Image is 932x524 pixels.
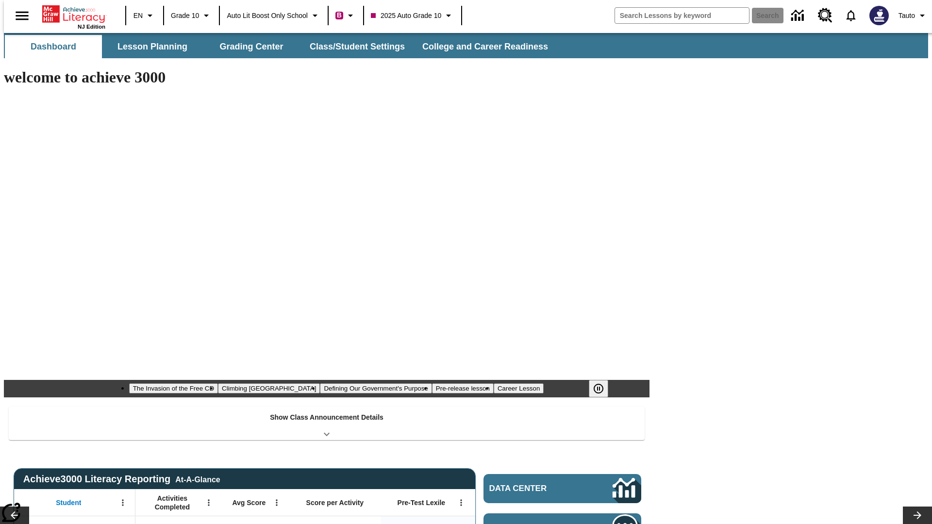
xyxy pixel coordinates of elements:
[454,495,468,510] button: Open Menu
[332,7,360,24] button: Boost Class color is violet red. Change class color
[785,2,812,29] a: Data Center
[227,11,308,21] span: Auto Lit Boost only School
[489,484,580,493] span: Data Center
[140,494,204,511] span: Activities Completed
[223,7,325,24] button: School: Auto Lit Boost only School, Select your school
[167,7,216,24] button: Grade: Grade 10, Select a grade
[116,495,130,510] button: Open Menu
[432,383,494,393] button: Slide 4 Pre-release lesson
[367,7,458,24] button: Class: 2025 Auto Grade 10, Select your class
[4,35,557,58] div: SubNavbar
[895,7,932,24] button: Profile/Settings
[133,11,143,21] span: EN
[269,495,284,510] button: Open Menu
[812,2,838,29] a: Resource Center, Will open in new tab
[4,68,649,86] h1: welcome to achieve 3000
[9,407,645,440] div: Show Class Announcement Details
[5,35,102,58] button: Dashboard
[201,495,216,510] button: Open Menu
[494,383,544,393] button: Slide 5 Career Lesson
[270,412,383,423] p: Show Class Announcement Details
[371,11,441,21] span: 2025 Auto Grade 10
[218,383,320,393] button: Slide 2 Climbing Mount Tai
[175,474,220,484] div: At-A-Glance
[232,498,266,507] span: Avg Score
[306,498,364,507] span: Score per Activity
[615,8,749,23] input: search field
[56,498,81,507] span: Student
[320,383,432,393] button: Slide 3 Defining Our Government's Purpose
[415,35,556,58] button: College and Career Readiness
[864,3,895,28] button: Select a new avatar
[171,11,199,21] span: Grade 10
[129,7,160,24] button: Language: EN, Select a language
[899,11,915,21] span: Tauto
[203,35,300,58] button: Grading Center
[4,33,928,58] div: SubNavbar
[302,35,413,58] button: Class/Student Settings
[42,4,105,24] a: Home
[903,507,932,524] button: Lesson carousel, Next
[23,474,220,485] span: Achieve3000 Literacy Reporting
[42,3,105,30] div: Home
[869,6,889,25] img: Avatar
[8,1,36,30] button: Open side menu
[589,380,608,397] button: Pause
[589,380,618,397] div: Pause
[483,474,641,503] a: Data Center
[104,35,201,58] button: Lesson Planning
[398,498,446,507] span: Pre-Test Lexile
[337,9,342,21] span: B
[78,24,105,30] span: NJ Edition
[129,383,218,393] button: Slide 1 The Invasion of the Free CD
[838,3,864,28] a: Notifications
